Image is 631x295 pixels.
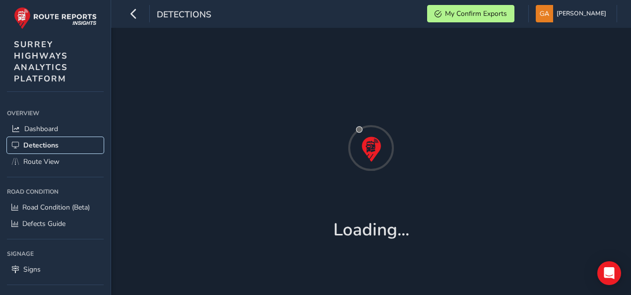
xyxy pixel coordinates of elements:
[14,7,97,29] img: rr logo
[157,8,211,22] span: Detections
[22,219,65,228] span: Defects Guide
[445,9,507,18] span: My Confirm Exports
[333,220,409,240] h1: Loading...
[24,124,58,134] span: Dashboard
[7,153,104,170] a: Route View
[7,199,104,216] a: Road Condition (Beta)
[23,265,41,274] span: Signs
[536,5,553,22] img: diamond-layout
[7,106,104,121] div: Overview
[23,157,60,166] span: Route View
[7,137,104,153] a: Detections
[7,184,104,199] div: Road Condition
[597,261,621,285] div: Open Intercom Messenger
[7,216,104,232] a: Defects Guide
[22,203,90,212] span: Road Condition (Beta)
[7,246,104,261] div: Signage
[557,5,606,22] span: [PERSON_NAME]
[7,261,104,278] a: Signs
[536,5,610,22] button: [PERSON_NAME]
[14,39,68,84] span: SURREY HIGHWAYS ANALYTICS PLATFORM
[7,121,104,137] a: Dashboard
[23,141,59,150] span: Detections
[427,5,514,22] button: My Confirm Exports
